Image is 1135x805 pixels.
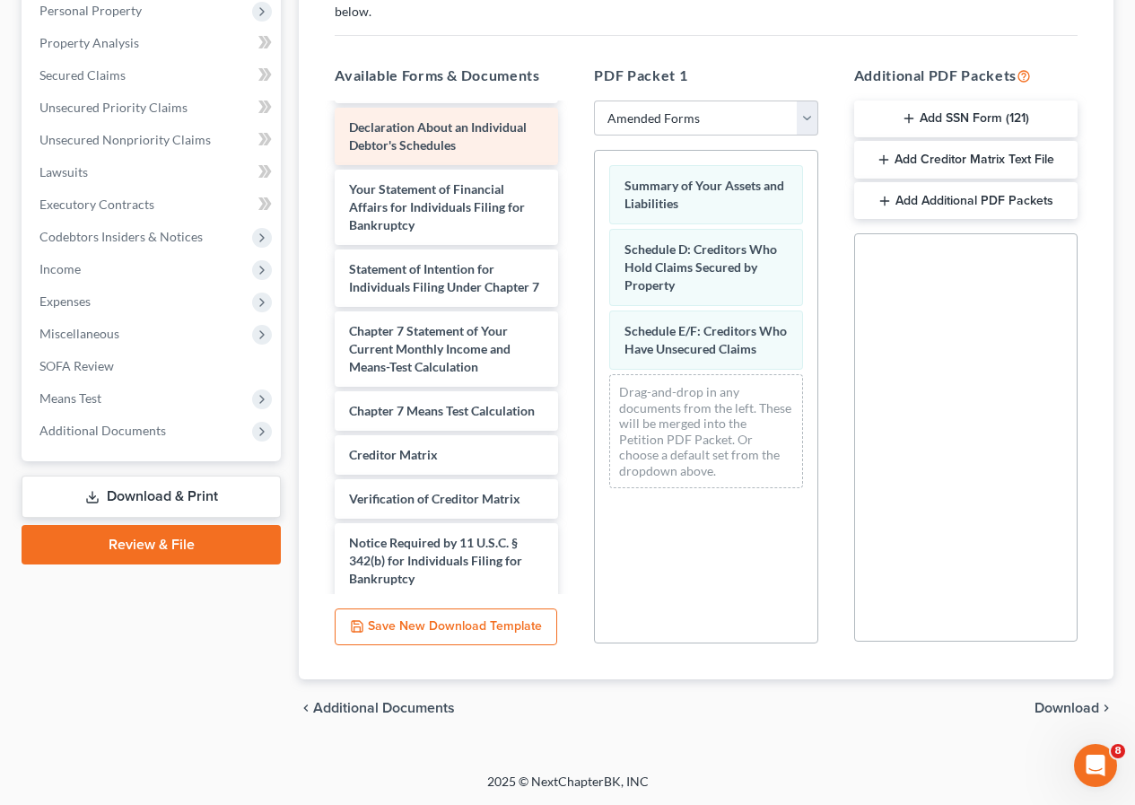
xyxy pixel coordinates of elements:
i: chevron_right [1099,701,1113,715]
button: Save New Download Template [335,608,557,646]
a: Lawsuits [25,156,281,188]
span: Summary of Your Assets and Liabilities [624,178,784,211]
button: Download chevron_right [1035,701,1113,715]
span: Property Analysis [39,35,139,50]
span: Executory Contracts [39,197,154,212]
h5: Additional PDF Packets [854,65,1078,86]
span: Personal Property [39,3,142,18]
button: Add Additional PDF Packets [854,182,1078,220]
span: Your Statement of Financial Affairs for Individuals Filing for Bankruptcy [349,181,525,232]
span: Means Test [39,390,101,406]
span: Unsecured Priority Claims [39,100,188,115]
div: 2025 © NextChapterBK, INC [57,773,1079,805]
a: Unsecured Nonpriority Claims [25,124,281,156]
a: SOFA Review [25,350,281,382]
span: Additional Documents [313,701,455,715]
span: Statement of Intention for Individuals Filing Under Chapter 7 [349,261,539,294]
h5: PDF Packet 1 [594,65,817,86]
span: Codebtors Insiders & Notices [39,229,203,244]
span: Expenses [39,293,91,309]
span: Unsecured Nonpriority Claims [39,132,211,147]
button: Add Creditor Matrix Text File [854,141,1078,179]
span: Additional Documents [39,423,166,438]
span: Income [39,261,81,276]
div: Drag-and-drop in any documents from the left. These will be merged into the Petition PDF Packet. ... [609,374,802,488]
span: Secured Claims [39,67,126,83]
span: Lawsuits [39,164,88,179]
a: Unsecured Priority Claims [25,92,281,124]
span: Schedule D: Creditors Who Hold Claims Secured by Property [624,241,777,293]
a: chevron_left Additional Documents [299,701,455,715]
span: Chapter 7 Means Test Calculation [349,403,535,418]
span: Miscellaneous [39,326,119,341]
span: Download [1035,701,1099,715]
span: Declaration About an Individual Debtor's Schedules [349,119,527,153]
a: Download & Print [22,476,281,518]
h5: Available Forms & Documents [335,65,558,86]
button: Add SSN Form (121) [854,101,1078,138]
span: 8 [1111,744,1125,758]
span: Chapter 7 Statement of Your Current Monthly Income and Means-Test Calculation [349,323,511,374]
a: Secured Claims [25,59,281,92]
span: Verification of Creditor Matrix [349,491,520,506]
span: Notice Required by 11 U.S.C. § 342(b) for Individuals Filing for Bankruptcy [349,535,522,586]
a: Property Analysis [25,27,281,59]
span: Schedule E/F: Creditors Who Have Unsecured Claims [624,323,787,356]
a: Review & File [22,525,281,564]
span: SOFA Review [39,358,114,373]
span: Creditor Matrix [349,447,438,462]
a: Executory Contracts [25,188,281,221]
iframe: Intercom live chat [1074,744,1117,787]
i: chevron_left [299,701,313,715]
